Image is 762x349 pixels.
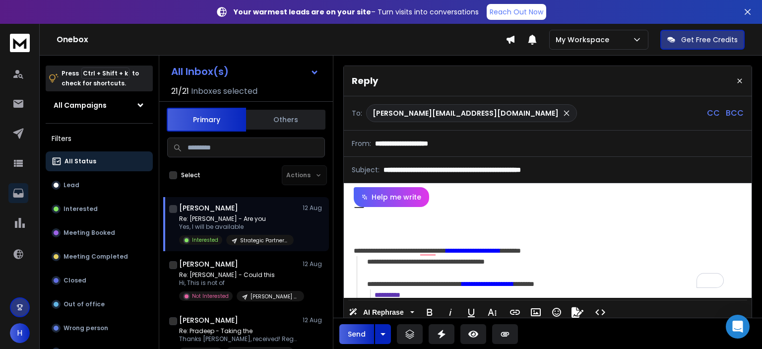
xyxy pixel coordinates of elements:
p: Out of office [63,300,105,308]
p: Thanks [PERSON_NAME], received! Regards, Pradeep [179,335,298,343]
button: Get Free Credits [660,30,745,50]
p: Wrong person [63,324,108,332]
button: Send [339,324,374,344]
h1: All Campaigns [54,100,107,110]
button: Insert Image (Ctrl+P) [526,302,545,322]
span: 21 / 21 [171,85,189,97]
button: Out of office [46,294,153,314]
button: All Inbox(s) [163,62,327,81]
p: Yes, I will be available [179,223,294,231]
h3: Filters [46,132,153,145]
h1: All Inbox(s) [171,67,229,76]
p: To: [352,108,362,118]
button: H [10,323,30,343]
strong: Your warmest leads are on your site [234,7,371,17]
p: Strategic Partnership - Allurecent [240,237,288,244]
h1: [PERSON_NAME] [179,315,238,325]
p: Meeting Booked [63,229,115,237]
p: Meeting Completed [63,253,128,261]
div: To enrich screen reader interactions, please activate Accessibility in Grammarly extension settings [344,207,742,298]
button: Emoticons [547,302,566,322]
h1: [PERSON_NAME] [179,259,238,269]
p: Not Interested [192,292,229,300]
button: Insert Link (Ctrl+K) [506,302,524,322]
p: BCC [726,107,744,119]
button: All Status [46,151,153,171]
p: Reply [352,74,378,88]
h1: Onebox [57,34,506,46]
button: Code View [591,302,610,322]
p: Press to check for shortcuts. [62,69,139,88]
p: All Status [64,157,96,165]
p: 12 Aug [303,204,325,212]
img: logo [10,34,30,52]
p: – Turn visits into conversations [234,7,479,17]
button: Signature [568,302,587,322]
button: Underline (Ctrl+U) [462,302,481,322]
p: Subject: [352,165,380,175]
p: Interested [192,236,218,244]
p: Hi, This is not of [179,279,298,287]
button: Closed [46,271,153,290]
button: Italic (Ctrl+I) [441,302,460,322]
button: Wrong person [46,318,153,338]
button: Lead [46,175,153,195]
p: Interested [63,205,98,213]
button: Meeting Booked [46,223,153,243]
p: Re: [PERSON_NAME] - Are you [179,215,294,223]
p: 12 Aug [303,316,325,324]
p: From: [352,139,371,148]
a: Reach Out Now [487,4,546,20]
p: CC [707,107,720,119]
button: All Campaigns [46,95,153,115]
p: Reach Out Now [490,7,543,17]
p: [PERSON_NAME] - 4up - Outreach [251,293,298,300]
div: Open Intercom Messenger [726,315,750,339]
span: AI Rephrase [361,308,406,317]
button: Others [246,109,325,131]
h3: Inboxes selected [191,85,257,97]
button: AI Rephrase [347,302,416,322]
h1: [PERSON_NAME] [179,203,238,213]
p: Re: Pradeep - Taking the [179,327,298,335]
span: Ctrl + Shift + k [81,68,129,79]
p: [PERSON_NAME][EMAIL_ADDRESS][DOMAIN_NAME] [373,108,559,118]
p: 12 Aug [303,260,325,268]
button: More Text [483,302,502,322]
button: Interested [46,199,153,219]
button: Primary [167,108,246,132]
button: Bold (Ctrl+B) [420,302,439,322]
p: Lead [63,181,79,189]
p: Closed [63,277,86,284]
p: My Workspace [556,35,613,45]
p: Get Free Credits [681,35,738,45]
button: Help me write [354,187,429,207]
button: Meeting Completed [46,247,153,267]
p: Re: [PERSON_NAME] - Could this [179,271,298,279]
label: Select [181,171,200,179]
